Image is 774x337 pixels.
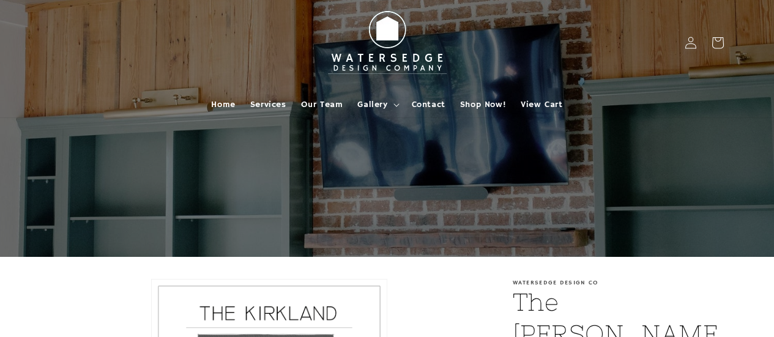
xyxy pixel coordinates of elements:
[301,99,343,110] span: Our Team
[412,99,445,110] span: Contact
[320,5,455,81] img: Watersedge Design Co
[357,99,387,110] span: Gallery
[521,99,562,110] span: View Cart
[243,92,294,117] a: Services
[513,92,570,117] a: View Cart
[460,99,506,110] span: Shop Now!
[453,92,513,117] a: Shop Now!
[294,92,351,117] a: Our Team
[204,92,242,117] a: Home
[250,99,286,110] span: Services
[513,279,724,286] p: Watersedge Design Co
[211,99,235,110] span: Home
[404,92,453,117] a: Contact
[350,92,404,117] summary: Gallery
